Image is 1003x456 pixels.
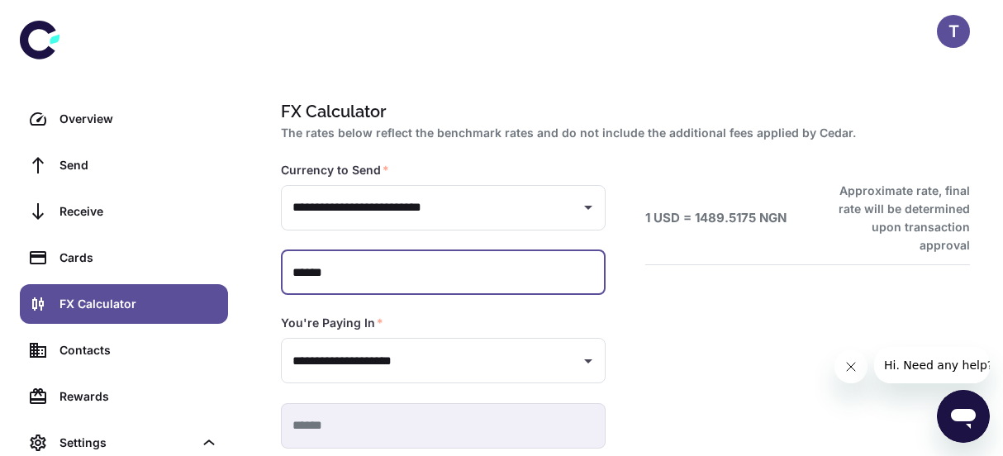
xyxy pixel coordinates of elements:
[577,349,600,373] button: Open
[937,390,990,443] iframe: Button to launch messaging window
[59,341,218,359] div: Contacts
[20,99,228,139] a: Overview
[20,377,228,416] a: Rewards
[281,99,963,124] h1: FX Calculator
[59,249,218,267] div: Cards
[59,387,218,406] div: Rewards
[10,12,119,25] span: Hi. Need any help?
[20,238,228,278] a: Cards
[20,145,228,185] a: Send
[577,196,600,219] button: Open
[645,209,787,228] h6: 1 USD = 1489.5175 NGN
[874,347,990,383] iframe: Message from company
[59,110,218,128] div: Overview
[834,350,868,383] iframe: Close message
[281,162,389,178] label: Currency to Send
[59,295,218,313] div: FX Calculator
[20,330,228,370] a: Contacts
[824,182,970,254] h6: Approximate rate, final rate will be determined upon transaction approval
[937,15,970,48] button: T
[281,315,383,331] label: You're Paying In
[20,284,228,324] a: FX Calculator
[59,434,193,452] div: Settings
[59,202,218,221] div: Receive
[59,156,218,174] div: Send
[20,192,228,231] a: Receive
